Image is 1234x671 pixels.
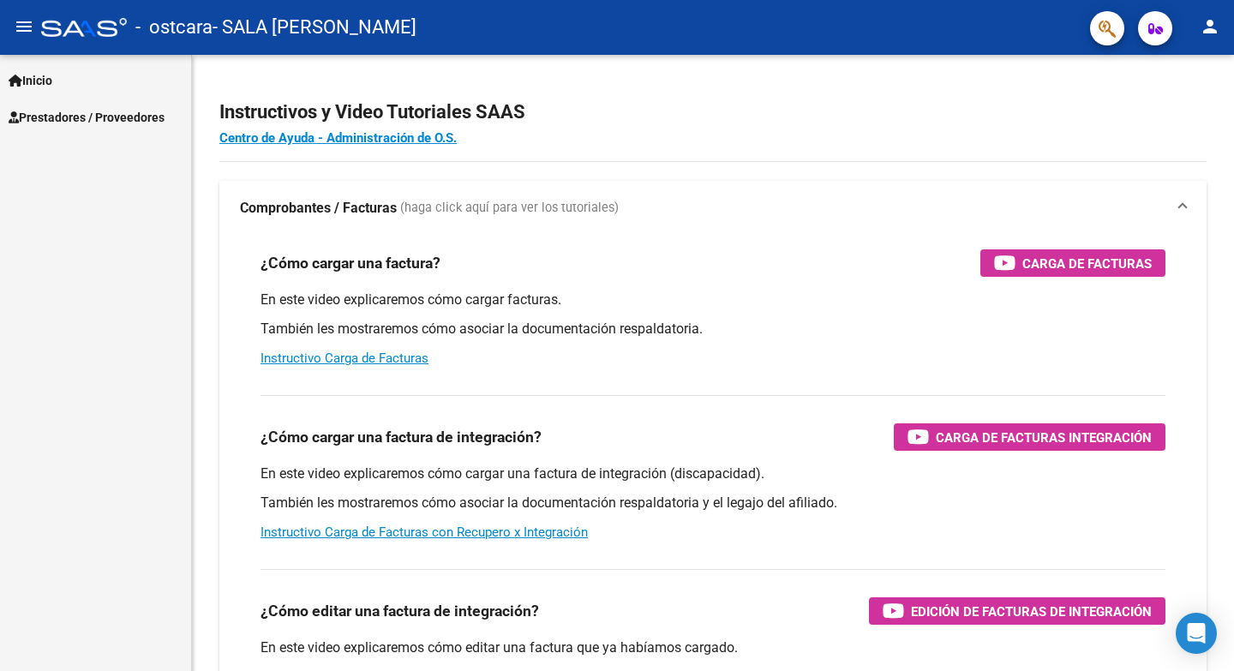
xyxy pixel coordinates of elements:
span: - ostcara [135,9,213,46]
h3: ¿Cómo cargar una factura? [261,251,440,275]
a: Centro de Ayuda - Administración de O.S. [219,130,457,146]
span: Edición de Facturas de integración [911,601,1152,622]
div: Open Intercom Messenger [1176,613,1217,654]
mat-expansion-panel-header: Comprobantes / Facturas (haga click aquí para ver los tutoriales) [219,181,1207,236]
p: También les mostraremos cómo asociar la documentación respaldatoria y el legajo del afiliado. [261,494,1165,512]
a: Instructivo Carga de Facturas [261,350,428,366]
a: Instructivo Carga de Facturas con Recupero x Integración [261,524,588,540]
span: Prestadores / Proveedores [9,108,165,127]
h2: Instructivos y Video Tutoriales SAAS [219,96,1207,129]
p: También les mostraremos cómo asociar la documentación respaldatoria. [261,320,1165,338]
h3: ¿Cómo cargar una factura de integración? [261,425,542,449]
span: - SALA [PERSON_NAME] [213,9,416,46]
h3: ¿Cómo editar una factura de integración? [261,599,539,623]
mat-icon: menu [14,16,34,37]
span: (haga click aquí para ver los tutoriales) [400,199,619,218]
strong: Comprobantes / Facturas [240,199,397,218]
span: Inicio [9,71,52,90]
p: En este video explicaremos cómo cargar una factura de integración (discapacidad). [261,464,1165,483]
button: Carga de Facturas Integración [894,423,1165,451]
p: En este video explicaremos cómo cargar facturas. [261,291,1165,309]
span: Carga de Facturas [1022,253,1152,274]
mat-icon: person [1200,16,1220,37]
span: Carga de Facturas Integración [936,427,1152,448]
button: Carga de Facturas [980,249,1165,277]
p: En este video explicaremos cómo editar una factura que ya habíamos cargado. [261,638,1165,657]
button: Edición de Facturas de integración [869,597,1165,625]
